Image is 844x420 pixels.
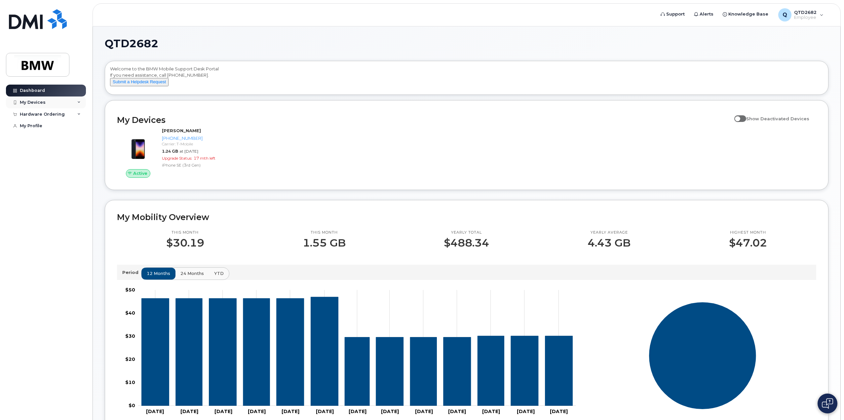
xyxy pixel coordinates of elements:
tspan: $40 [125,310,135,316]
span: QTD2682 [105,39,158,49]
tspan: [DATE] [282,408,299,414]
input: Show Deactivated Devices [734,112,740,118]
tspan: $10 [125,379,135,385]
tspan: [DATE] [517,408,535,414]
p: Yearly average [588,230,631,235]
strong: [PERSON_NAME] [162,128,201,133]
tspan: [DATE] [550,408,568,414]
p: 4.43 GB [588,237,631,249]
g: Series [649,302,756,410]
p: Period [122,269,141,276]
tspan: $20 [125,356,135,362]
tspan: $30 [125,333,135,339]
p: Yearly total [444,230,489,235]
button: Submit a Helpdesk Request [110,78,169,86]
h2: My Devices [117,115,731,125]
tspan: [DATE] [248,408,266,414]
a: Submit a Helpdesk Request [110,79,169,84]
div: Welcome to the BMW Mobile Support Desk Portal If you need assistance, call [PHONE_NUMBER]. [110,66,823,92]
tspan: [DATE] [381,408,399,414]
span: 24 months [180,270,204,277]
tspan: [DATE] [316,408,334,414]
span: 1.24 GB [162,149,178,154]
h2: My Mobility Overview [117,212,816,222]
tspan: [DATE] [181,408,199,414]
p: This month [303,230,346,235]
img: Open chat [822,398,833,409]
p: $488.34 [444,237,489,249]
tspan: [DATE] [146,408,164,414]
tspan: [DATE] [214,408,232,414]
tspan: [DATE] [349,408,366,414]
p: 1.55 GB [303,237,346,249]
div: [PHONE_NUMBER] [162,135,283,141]
p: $30.19 [166,237,204,249]
div: Carrier: T-Mobile [162,141,283,147]
tspan: [DATE] [482,408,500,414]
span: Show Deactivated Devices [746,116,809,121]
p: Highest month [729,230,767,235]
p: This month [166,230,204,235]
tspan: $0 [129,402,135,408]
div: iPhone SE (3rd Gen) [162,162,283,168]
span: Active [133,170,147,176]
span: YTD [214,270,224,277]
img: image20231002-3703462-1angbar.jpeg [122,131,154,163]
tspan: $50 [125,287,135,293]
a: Active[PERSON_NAME][PHONE_NUMBER]Carrier: T-Mobile1.24 GBat [DATE]Upgrade Status:17 mth leftiPhon... [117,128,286,178]
p: $47.02 [729,237,767,249]
tspan: [DATE] [415,408,433,414]
tspan: [DATE] [448,408,466,414]
span: Upgrade Status: [162,156,192,161]
g: 864-804-1427 [142,297,573,406]
span: at [DATE] [179,149,198,154]
span: 17 mth left [194,156,215,161]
